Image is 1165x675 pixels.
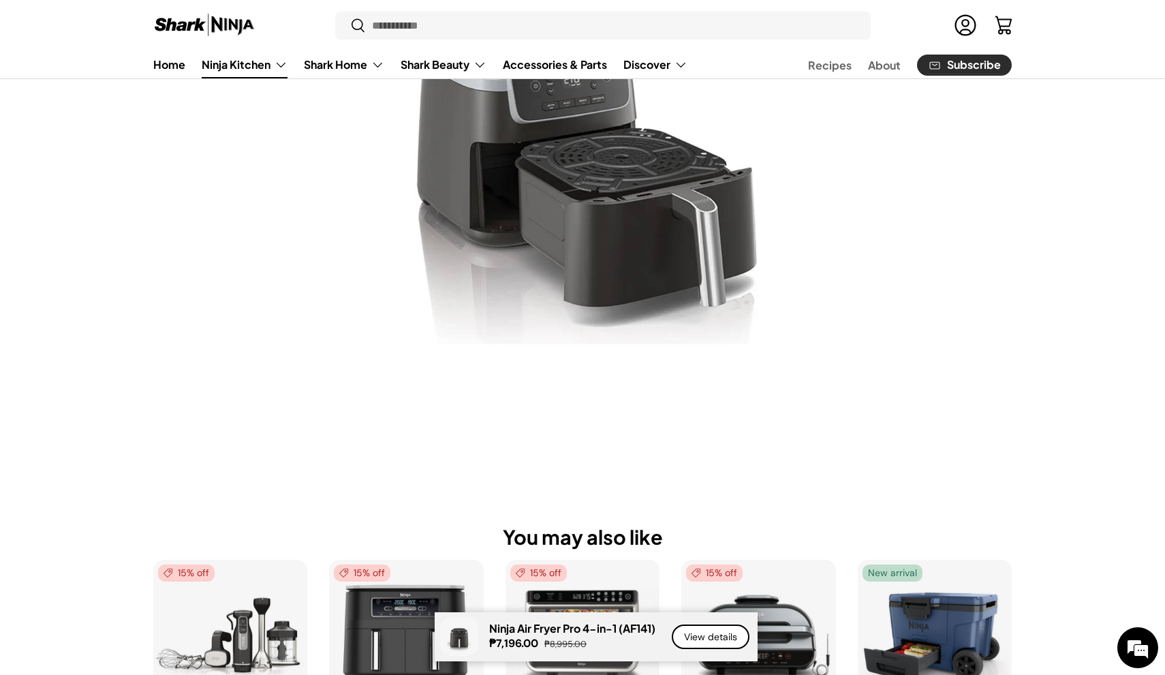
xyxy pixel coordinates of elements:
a: View details [672,625,749,650]
span: Subscribe [947,60,1001,71]
a: Accessories & Parts [503,51,607,78]
span: New arrival [863,565,922,582]
img: https://sharkninja.com.ph/products/ninja-air-fryer-pro-4-in-1-af141 [440,618,478,656]
a: Subscribe [917,55,1012,76]
span: 15% off [686,565,743,582]
span: 15% off [510,565,567,582]
summary: Shark Beauty [392,51,495,78]
div: Minimize live chat window [223,7,256,40]
span: We are offline. Please leave us a message. [29,172,238,310]
span: 15% off [334,565,390,582]
a: Home [153,51,185,78]
s: ₱8,995.00 [544,638,587,650]
nav: Secondary [775,51,1012,78]
div: Leave a message [71,76,229,94]
nav: Primary [153,51,687,78]
span: 15% off [158,565,215,582]
summary: Ninja Kitchen [193,51,296,78]
summary: Discover [615,51,696,78]
strong: ₱7,196.00 [489,636,542,650]
img: Shark Ninja Philippines [153,12,255,39]
a: Recipes [808,52,852,78]
em: Submit [200,420,247,438]
a: About [868,52,901,78]
h2: You may also like [153,524,1012,550]
textarea: Type your message and click 'Submit' [7,372,260,420]
p: Ninja Air Fryer Pro 4-in-1 (AF141) [489,622,655,635]
summary: Shark Home [296,51,392,78]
